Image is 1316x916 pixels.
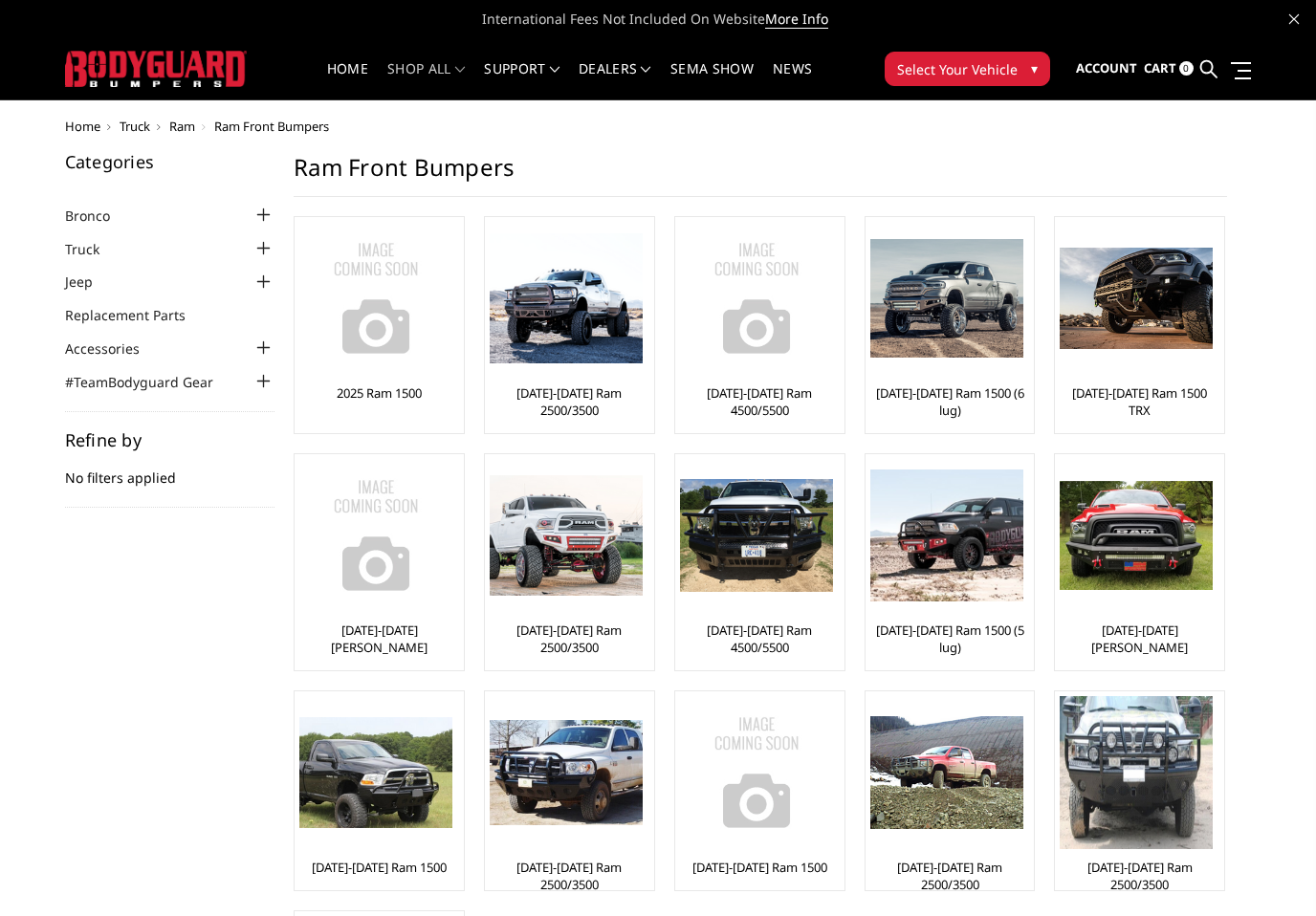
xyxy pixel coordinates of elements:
[885,52,1050,86] button: Select Your Vehicle
[680,696,840,849] a: No Image
[870,859,1030,893] a: [DATE]-[DATE] Ram 2500/3500
[299,622,459,656] a: [DATE]-[DATE] [PERSON_NAME]
[214,118,329,135] span: Ram Front Bumpers
[870,622,1030,656] a: [DATE]-[DATE] Ram 1500 (5 lug)
[299,222,459,375] a: No Image
[680,384,840,419] a: [DATE]-[DATE] Ram 4500/5500
[65,431,275,508] div: No filters applied
[299,459,459,612] a: No Image
[327,62,368,99] a: Home
[1144,43,1194,95] a: Cart 0
[65,338,164,359] a: Accessories
[1076,59,1137,76] span: Account
[490,859,649,893] a: [DATE]-[DATE] Ram 2500/3500
[1144,59,1176,76] span: Cart
[299,222,452,375] img: No Image
[897,59,1018,79] span: Select Your Vehicle
[65,206,134,226] a: Bronco
[65,153,275,170] h5: Categories
[120,118,150,135] a: Truck
[773,62,812,99] a: News
[765,10,828,29] a: More Info
[670,62,754,99] a: SEMA Show
[294,153,1227,197] h1: Ram Front Bumpers
[1179,61,1194,76] span: 0
[1060,384,1219,419] a: [DATE]-[DATE] Ram 1500 TRX
[312,859,447,876] a: [DATE]-[DATE] Ram 1500
[65,372,237,392] a: #TeamBodyguard Gear
[1060,859,1219,893] a: [DATE]-[DATE] Ram 2500/3500
[870,384,1030,419] a: [DATE]-[DATE] Ram 1500 (6 lug)
[680,696,833,849] img: No Image
[387,62,465,99] a: shop all
[1076,43,1137,95] a: Account
[680,222,833,375] img: No Image
[490,384,649,419] a: [DATE]-[DATE] Ram 2500/3500
[299,459,452,612] img: No Image
[680,622,840,656] a: [DATE]-[DATE] Ram 4500/5500
[65,239,123,259] a: Truck
[579,62,651,99] a: Dealers
[337,384,422,402] a: 2025 Ram 1500
[1060,622,1219,656] a: [DATE]-[DATE] [PERSON_NAME]
[169,118,195,135] a: Ram
[692,859,827,876] a: [DATE]-[DATE] Ram 1500
[65,118,100,135] a: Home
[490,622,649,656] a: [DATE]-[DATE] Ram 2500/3500
[65,305,209,325] a: Replacement Parts
[65,272,117,292] a: Jeep
[680,222,840,375] a: No Image
[65,431,275,448] h5: Refine by
[65,51,247,86] img: BODYGUARD BUMPERS
[1031,58,1038,78] span: ▾
[484,62,559,99] a: Support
